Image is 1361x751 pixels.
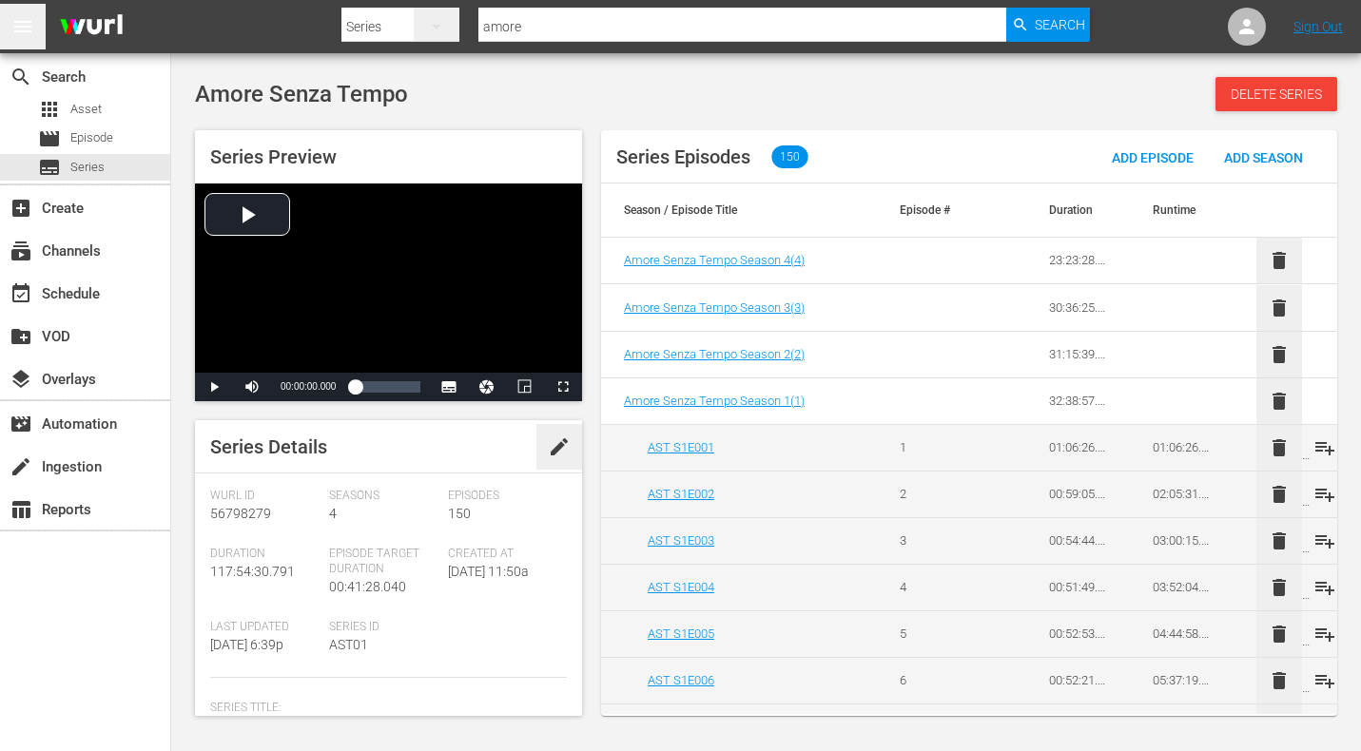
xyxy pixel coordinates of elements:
[1268,669,1291,692] span: delete
[1256,425,1302,471] button: delete
[10,197,32,220] span: Create
[624,347,805,361] a: Amore Senza Tempo Season 2(2)
[1268,249,1291,272] span: delete
[624,253,805,267] span: Amore Senza Tempo Season 4 ( 4 )
[648,626,714,641] a: AST S1E005
[1313,576,1336,599] span: playlist_add
[38,127,61,150] span: Episode
[70,100,102,119] span: Asset
[329,489,438,504] span: Seasons
[1256,285,1302,331] button: delete
[877,471,981,517] td: 2
[624,253,805,267] a: Amore Senza Tempo Season 4(4)
[1268,436,1291,459] span: delete
[1130,610,1234,657] td: 04:44:58.217
[210,489,320,504] span: Wurl Id
[355,381,420,393] div: Progress Bar
[1293,19,1343,34] a: Sign Out
[210,435,327,458] span: Series Details
[616,145,750,168] span: Series Episodes
[1130,471,1234,517] td: 02:05:31.333
[46,5,137,49] img: ans4CAIJ8jUAAAAAAAAAAAAAAAAAAAAAAAAgQb4GAAAAAAAAAAAAAAAAAAAAAAAAJMjXAAAAAAAAAAAAAAAAAAAAAAAAgAT5G...
[536,424,582,470] button: edit
[1256,658,1302,703] button: delete
[1026,238,1130,284] td: 23:23:28.183
[877,424,981,471] td: 1
[877,564,981,610] td: 4
[1026,657,1130,703] td: 00:52:21.388
[877,183,981,237] th: Episode #
[281,381,336,392] span: 00:00:00.000
[10,498,32,521] span: Reports
[1256,332,1302,377] button: delete
[329,547,438,577] span: Episode Target Duration
[1130,564,1234,610] td: 03:52:04.509
[544,373,582,401] button: Fullscreen
[1268,343,1291,366] span: delete
[771,145,807,168] span: 150
[448,506,471,521] span: 150
[448,489,557,504] span: Episodes
[1302,425,1348,471] button: playlist_add
[210,547,320,562] span: Duration
[1302,565,1348,610] button: playlist_add
[329,620,438,635] span: Series ID
[1256,704,1302,750] button: delete
[506,373,544,401] button: Picture-in-Picture
[195,373,233,401] button: Play
[10,66,32,88] span: Search
[210,564,295,579] span: 117:54:30.791
[210,701,557,716] span: Series Title:
[10,455,32,478] span: Ingestion
[329,637,368,652] span: AST01
[38,156,61,179] span: Series
[1256,472,1302,517] button: delete
[1302,518,1348,564] button: playlist_add
[1268,576,1291,599] span: delete
[1313,623,1336,645] span: playlist_add
[210,637,283,652] span: [DATE] 6:39p
[1313,669,1336,692] span: playlist_add
[10,368,32,391] span: Overlays
[10,240,32,262] span: Channels
[11,15,34,38] span: menu
[624,300,805,315] a: Amore Senza Tempo Season 3(3)
[468,373,506,401] button: Jump To Time
[233,373,271,401] button: Mute
[10,413,32,435] span: Automation
[1130,183,1234,237] th: Runtime
[1130,424,1234,471] td: 01:06:26.025
[624,347,805,361] span: Amore Senza Tempo Season 2 ( 2 )
[1313,483,1336,506] span: playlist_add
[601,183,877,237] th: Season / Episode Title
[210,145,337,168] span: Series Preview
[1268,623,1291,645] span: delete
[1209,140,1318,174] button: Add Season
[329,506,337,521] span: 4
[1026,424,1130,471] td: 01:06:26.025
[448,547,557,562] span: Created At
[1026,471,1130,517] td: 00:59:05.308
[1256,611,1302,657] button: delete
[210,506,271,521] span: 56798279
[624,394,805,408] a: Amore Senza Tempo Season 1(1)
[1026,377,1130,424] td: 32:38:57.610
[1215,77,1337,111] button: Delete Series
[1035,8,1085,42] span: Search
[648,440,714,454] a: AST S1E001
[329,579,406,594] span: 00:41:28.040
[648,580,714,594] a: AST S1E004
[648,673,714,687] a: AST S1E006
[195,183,582,401] div: Video Player
[1268,297,1291,319] span: delete
[877,703,981,750] td: 7
[1313,530,1336,552] span: playlist_add
[1026,183,1130,237] th: Duration
[624,300,805,315] span: Amore Senza Tempo Season 3 ( 3 )
[1026,610,1130,657] td: 00:52:53.708
[1130,703,1234,750] td: 06:25:46.473
[1026,703,1130,750] td: 00:48:26.868
[1026,517,1130,564] td: 00:54:44.148
[1026,285,1130,332] td: 30:36:25.000
[1302,611,1348,657] button: playlist_add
